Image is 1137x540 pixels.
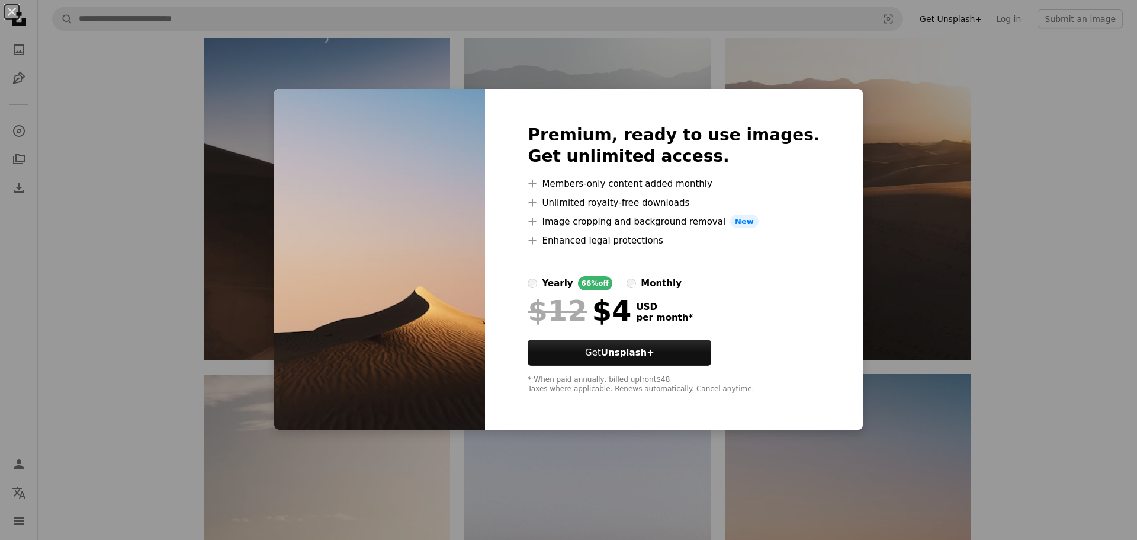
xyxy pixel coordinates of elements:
div: $4 [528,295,631,326]
div: * When paid annually, billed upfront $48 Taxes where applicable. Renews automatically. Cancel any... [528,375,820,394]
span: $12 [528,295,587,326]
input: monthly [627,279,636,288]
div: 66% off [578,276,613,290]
div: monthly [641,276,682,290]
span: USD [636,302,693,312]
input: yearly66%off [528,279,537,288]
li: Unlimited royalty-free downloads [528,196,820,210]
span: New [730,215,759,229]
img: premium_photo-1751520788468-d3b7b4b94a8e [274,89,485,430]
div: yearly [542,276,573,290]
button: GetUnsplash+ [528,340,711,366]
li: Image cropping and background removal [528,215,820,229]
li: Enhanced legal protections [528,234,820,248]
strong: Unsplash+ [601,347,654,358]
h2: Premium, ready to use images. Get unlimited access. [528,124,820,167]
span: per month * [636,312,693,323]
li: Members-only content added monthly [528,177,820,191]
